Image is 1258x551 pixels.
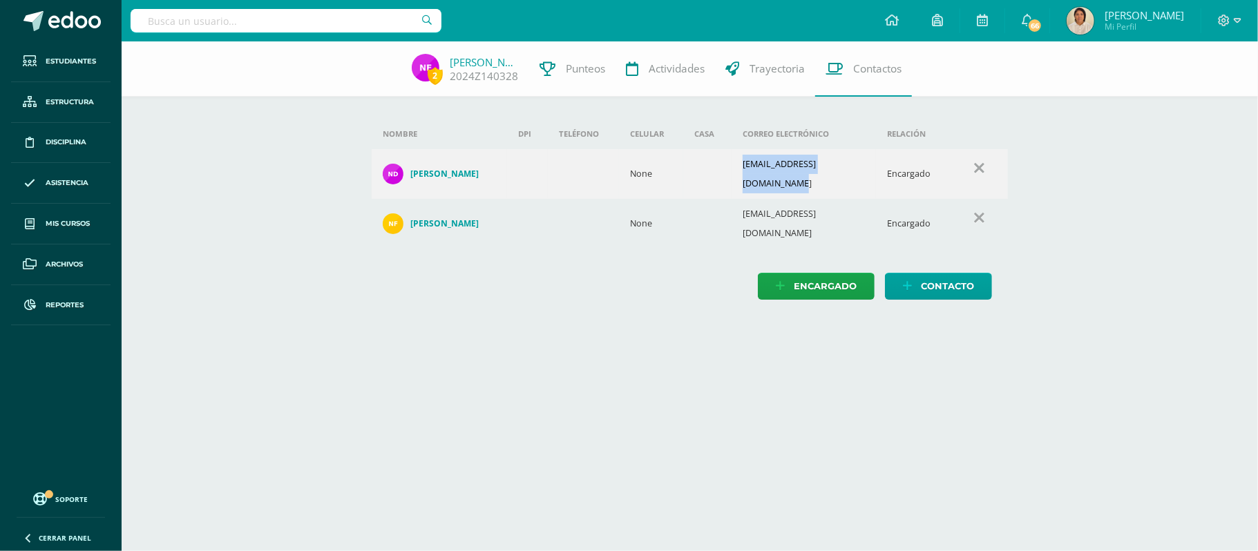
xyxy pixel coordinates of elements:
a: Archivos [11,244,111,285]
span: Contacto [921,273,974,299]
span: Mis cursos [46,218,90,229]
a: Estructura [11,82,111,123]
img: a13963b029a1010d57965c12636a7eaa.png [383,164,403,184]
a: Encargado [758,273,875,300]
span: Actividades [649,61,705,76]
a: [PERSON_NAME] [450,55,519,69]
span: Contactos [853,61,902,76]
td: None [619,149,683,199]
span: Punteos [566,61,605,76]
span: Estudiantes [46,56,96,67]
td: Encargado [876,199,951,249]
span: Mi Perfil [1105,21,1184,32]
span: Encargado [794,273,857,299]
td: Encargado [876,149,951,199]
td: None [619,199,683,249]
a: Contactos [815,41,912,97]
span: Asistencia [46,177,88,188]
td: [EMAIL_ADDRESS][DOMAIN_NAME] [732,149,876,199]
th: Relación [876,119,951,149]
img: 20a668021bd672466ff3ff9855dcdffa.png [1067,7,1094,35]
span: Trayectoria [750,61,805,76]
td: [EMAIL_ADDRESS][DOMAIN_NAME] [732,199,876,249]
a: Soporte [17,489,105,507]
h4: [PERSON_NAME] [410,218,479,229]
th: Correo electrónico [732,119,876,149]
a: [PERSON_NAME] [383,213,496,234]
th: Casa [683,119,732,149]
a: Trayectoria [715,41,815,97]
span: [PERSON_NAME] [1105,8,1184,22]
a: Disciplina [11,123,111,164]
span: Cerrar panel [39,533,91,543]
th: Celular [619,119,683,149]
span: Disciplina [46,137,86,148]
a: [PERSON_NAME] [383,164,496,184]
a: Reportes [11,285,111,326]
a: Estudiantes [11,41,111,82]
span: Reportes [46,300,84,311]
a: Asistencia [11,163,111,204]
span: 66 [1027,18,1042,33]
img: 2915733d967c5a57590fe15526ef7104.png [383,213,403,234]
th: Teléfono [548,119,619,149]
a: Punteos [529,41,616,97]
th: Nombre [372,119,507,149]
span: Soporte [56,494,88,504]
span: Estructura [46,97,94,108]
th: DPI [507,119,548,149]
span: Archivos [46,259,83,270]
span: 2 [428,67,443,84]
h4: [PERSON_NAME] [410,168,479,180]
a: Contacto [885,273,992,300]
a: Actividades [616,41,715,97]
input: Busca un usuario... [131,9,441,32]
img: e548aebfff7df3871d71c4ddf3f774c4.png [412,54,439,81]
a: Mis cursos [11,204,111,244]
a: 2024Z140328 [450,69,518,84]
